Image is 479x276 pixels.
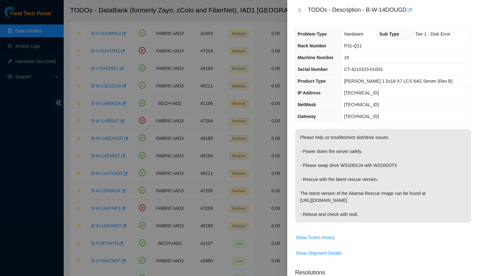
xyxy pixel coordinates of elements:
[295,129,471,223] p: Please help us troubleshoot slot/drive issues. - Power down the server safely. - Please swap driv...
[344,67,382,72] span: CT-4210323-01003
[297,102,316,107] span: NetMask
[297,114,316,119] span: Gateway
[344,31,363,37] span: Hardware
[297,31,327,37] span: Problem Type
[296,250,342,257] span: Show Shipment Details
[344,55,349,60] span: 16
[297,90,320,95] span: IP Address
[297,8,302,13] span: close
[344,43,362,48] span: P31-Q11
[297,79,325,84] span: Product Type
[297,55,333,60] span: Machine Number
[295,232,335,243] button: Show Ticket History
[344,79,453,84] span: [PERSON_NAME] 1.5x18-X7 LCS 64G Server {Rev B}
[415,31,450,37] span: Tier 1 - Disk Error
[344,114,379,119] span: [TECHNICAL_ID]
[297,43,326,48] span: Rack Number
[297,67,328,72] span: Serial Number
[308,5,471,15] div: TODOs - Description - B-W-14DOUGD
[344,90,379,95] span: [TECHNICAL_ID]
[295,7,304,13] button: Close
[295,248,342,258] button: Show Shipment Details
[379,31,399,37] span: Sub Type
[344,102,379,107] span: [TECHNICAL_ID]
[296,234,335,241] span: Show Ticket History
